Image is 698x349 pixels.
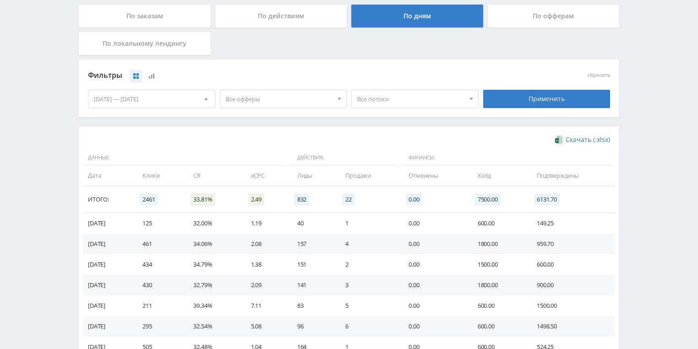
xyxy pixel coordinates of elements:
td: 2.08 [242,234,288,254]
td: 1800.00 [469,275,528,295]
div: По локальному лендингу [79,32,211,55]
div: Фильтры [88,69,479,82]
td: 32.79% [184,275,241,295]
td: 3 [336,275,399,295]
td: Продажи [336,165,399,186]
td: 34.06% [184,234,241,254]
td: 600.00 [469,213,528,234]
td: 600.00 [469,295,528,316]
div: По заказам [79,5,211,27]
span: Финансы: [402,150,612,166]
td: 32.54% [184,316,241,337]
td: 0.00 [399,234,469,254]
td: Подтверждены [528,165,615,186]
span: 33.81% [191,193,215,206]
td: eCPC [242,165,288,186]
td: 4 [336,234,399,254]
td: Холд [469,165,528,186]
span: 832 [294,193,310,206]
td: 1.38 [242,254,288,275]
td: 151 [288,254,336,275]
td: 0.00 [399,275,469,295]
td: 959.70 [528,234,615,254]
td: [DATE] [83,275,133,295]
td: 157 [288,234,336,254]
td: 900.00 [528,275,615,295]
td: [DATE] [83,254,133,275]
span: Скачать (.xlsx) [566,136,610,143]
div: По офферам [488,5,620,27]
td: 0.00 [399,254,469,275]
td: 600.00 [528,254,615,275]
button: сбросить [588,72,610,78]
td: 211 [133,295,184,316]
td: 34.79% [184,254,241,275]
td: 7.11 [242,295,288,316]
span: Все офферы [226,90,333,108]
span: Данные: [83,150,286,166]
td: Лиды [288,165,336,186]
span: Все потоки [357,90,464,108]
td: CR [184,165,241,186]
div: Применить [483,90,611,108]
td: [DATE] [83,234,133,254]
td: 39.34% [184,295,241,316]
td: Итого: [83,186,133,213]
td: Дата [83,165,133,186]
td: 2 [336,254,399,275]
td: [DATE] [83,316,133,337]
td: 1498.50 [528,316,615,337]
td: 96 [288,316,336,337]
td: 295 [133,316,184,337]
div: По действиям [215,5,347,27]
td: 600.00 [469,316,528,337]
td: 149.25 [528,213,615,234]
td: 434 [133,254,184,275]
td: [DATE] [83,213,133,234]
span: Действия: [290,150,397,166]
td: 1500.00 [528,295,615,316]
td: 83 [288,295,336,316]
td: 0.00 [399,295,469,316]
td: 32.00% [184,213,241,234]
span: 7500.00 [475,193,501,206]
div: [DATE] — [DATE] [88,90,215,108]
td: 6 [336,316,399,337]
a: Скачать (.xlsx) [555,136,610,145]
span: 22 [343,193,354,206]
img: xlsx [555,135,563,144]
td: 1 [336,213,399,234]
span: 0.00 [406,193,422,206]
td: Клики [133,165,184,186]
td: 141 [288,275,336,295]
td: 5 [336,295,399,316]
td: 461 [133,234,184,254]
span: 2.49 [248,193,264,206]
td: 125 [133,213,184,234]
td: Отменены [399,165,469,186]
td: 0.00 [399,213,469,234]
td: 0.00 [399,316,469,337]
td: [DATE] [83,295,133,316]
td: 5.08 [242,316,288,337]
td: 1800.00 [469,234,528,254]
td: 1500.00 [469,254,528,275]
td: 2.09 [242,275,288,295]
td: 430 [133,275,184,295]
span: 6131.70 [534,193,560,206]
div: По дням [351,5,483,27]
td: 40 [288,213,336,234]
span: 2461 [140,193,158,206]
td: 1.19 [242,213,288,234]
